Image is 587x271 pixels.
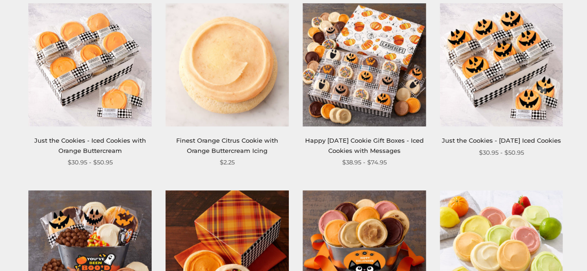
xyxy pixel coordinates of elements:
[220,158,235,167] span: $2.25
[34,137,146,154] a: Just the Cookies - Iced Cookies with Orange Buttercream
[442,137,561,144] a: Just the Cookies - [DATE] Iced Cookies
[440,3,563,126] img: Just the Cookies - Halloween Iced Cookies
[479,148,524,158] span: $30.95 - $50.95
[166,3,289,126] img: Finest Orange Citrus Cookie with Orange Buttercream Icing
[29,3,152,126] img: Just the Cookies - Iced Cookies with Orange Buttercream
[342,158,387,167] span: $38.95 - $74.95
[68,158,113,167] span: $30.95 - $50.95
[305,137,424,154] a: Happy [DATE] Cookie Gift Boxes - Iced Cookies with Messages
[176,137,278,154] a: Finest Orange Citrus Cookie with Orange Buttercream Icing
[7,236,96,264] iframe: Sign Up via Text for Offers
[303,3,426,126] img: Happy Halloween Cookie Gift Boxes - Iced Cookies with Messages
